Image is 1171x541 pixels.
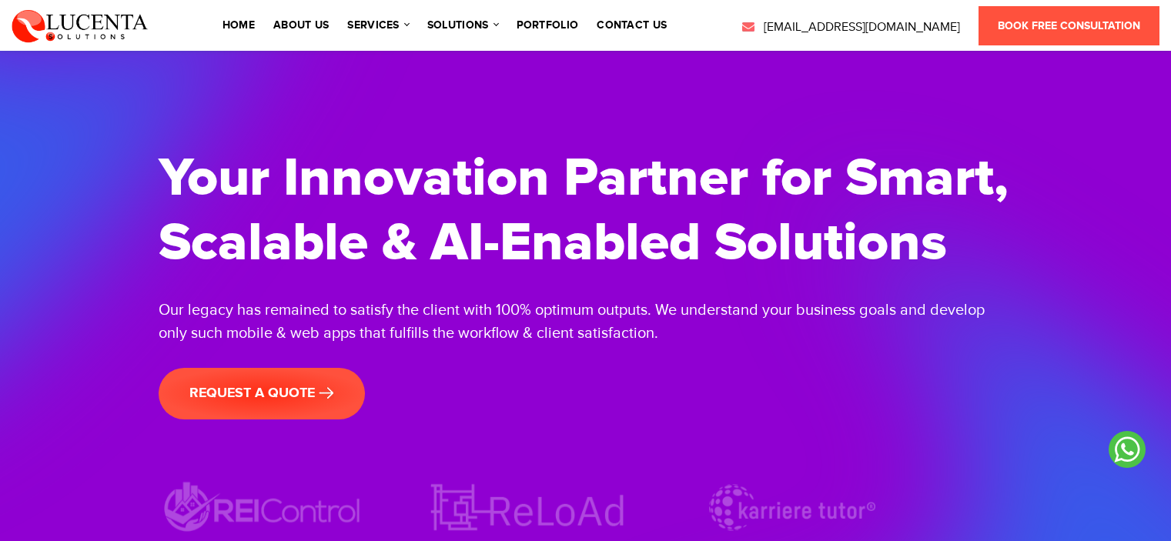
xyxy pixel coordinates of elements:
img: Lucenta Solutions [12,8,149,43]
h1: Your Innovation Partner for Smart, Scalable & AI-Enabled Solutions [159,146,1013,276]
a: Book Free Consultation [979,6,1159,45]
a: request a quote [159,368,365,419]
img: banner-arrow.png [319,387,334,399]
a: portfolio [517,20,579,31]
a: services [347,20,408,31]
img: ReLoAd [423,477,631,538]
a: Home [222,20,255,31]
a: [EMAIL_ADDRESS][DOMAIN_NAME] [741,18,960,37]
div: Our legacy has remained to satisfy the client with 100% optimum outputs. We understand your busin... [159,299,1013,345]
a: solutions [427,20,498,31]
img: REIControl [159,477,366,538]
span: request a quote [189,385,334,402]
img: Karriere tutor [688,477,896,538]
span: Book Free Consultation [998,19,1140,32]
a: About Us [273,20,329,31]
a: contact us [597,20,667,31]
